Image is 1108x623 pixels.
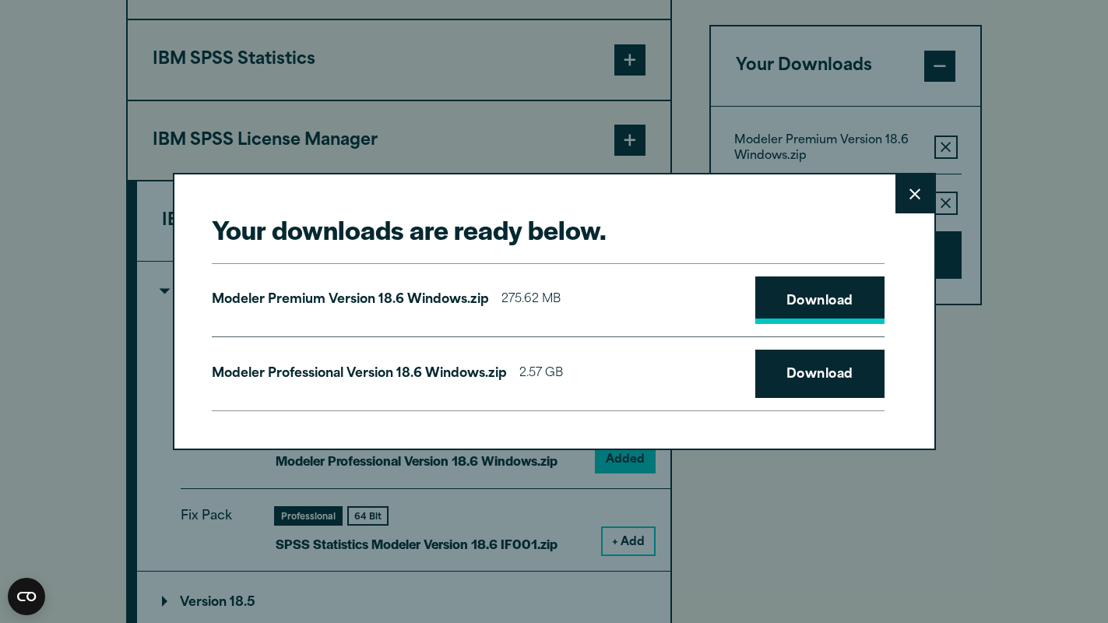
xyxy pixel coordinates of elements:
[212,212,885,247] h2: Your downloads are ready below.
[212,363,507,385] p: Modeler Professional Version 18.6 Windows.zip
[519,363,563,385] span: 2.57 GB
[755,276,885,325] a: Download
[755,350,885,398] a: Download
[8,578,45,615] button: Open CMP widget
[501,289,561,311] span: 275.62 MB
[212,289,489,311] p: Modeler Premium Version 18.6 Windows.zip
